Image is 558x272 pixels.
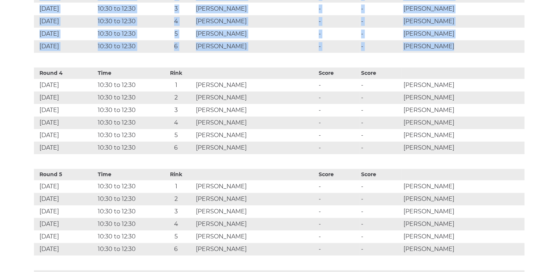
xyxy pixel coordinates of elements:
td: 10:30 to 12:30 [96,230,158,243]
td: [PERSON_NAME] [401,28,524,40]
td: [DATE] [34,193,96,205]
th: Rink [158,169,194,180]
td: 10:30 to 12:30 [96,28,158,40]
td: 4 [158,116,194,129]
td: [DATE] [34,40,96,53]
td: [DATE] [34,243,96,255]
td: [DATE] [34,218,96,230]
td: [PERSON_NAME] [401,230,524,243]
td: 10:30 to 12:30 [96,3,158,15]
td: - [317,15,359,28]
td: 10:30 to 12:30 [96,142,158,154]
td: [DATE] [34,91,96,104]
td: [DATE] [34,116,96,129]
td: 5 [158,230,194,243]
td: [DATE] [34,142,96,154]
td: 10:30 to 12:30 [96,180,158,193]
td: [PERSON_NAME] [194,15,317,28]
td: - [317,129,359,142]
td: 10:30 to 12:30 [96,91,158,104]
td: 2 [158,193,194,205]
td: 5 [158,129,194,142]
td: 10:30 to 12:30 [96,104,158,116]
td: [PERSON_NAME] [401,79,524,91]
td: - [359,243,402,255]
td: [PERSON_NAME] [194,142,317,154]
td: 4 [158,218,194,230]
td: 1 [158,79,194,91]
td: 3 [158,104,194,116]
td: - [359,129,402,142]
td: 3 [158,3,194,15]
td: 10:30 to 12:30 [96,193,158,205]
td: 6 [158,243,194,255]
td: - [359,28,402,40]
td: [PERSON_NAME] [194,104,317,116]
td: [PERSON_NAME] [401,218,524,230]
th: Round 5 [34,169,96,180]
td: [PERSON_NAME] [194,28,317,40]
td: [PERSON_NAME] [401,180,524,193]
td: - [317,79,359,91]
td: - [317,218,359,230]
td: [PERSON_NAME] [401,243,524,255]
td: - [317,193,359,205]
td: 10:30 to 12:30 [96,116,158,129]
td: - [317,243,359,255]
td: 10:30 to 12:30 [96,243,158,255]
td: [DATE] [34,205,96,218]
th: Rink [158,67,194,79]
td: - [317,205,359,218]
td: [PERSON_NAME] [194,218,317,230]
td: - [317,180,359,193]
td: 6 [158,40,194,53]
td: [PERSON_NAME] [401,193,524,205]
th: Round 4 [34,67,96,79]
td: [PERSON_NAME] [401,205,524,218]
td: [PERSON_NAME] [401,15,524,28]
td: [PERSON_NAME] [401,40,524,53]
td: 3 [158,205,194,218]
td: [PERSON_NAME] [194,243,317,255]
td: [PERSON_NAME] [194,205,317,218]
td: - [317,40,359,53]
th: Score [359,169,402,180]
td: [DATE] [34,180,96,193]
td: 10:30 to 12:30 [96,79,158,91]
td: 1 [158,180,194,193]
td: [PERSON_NAME] [194,180,317,193]
td: - [317,230,359,243]
td: 10:30 to 12:30 [96,129,158,142]
td: [PERSON_NAME] [194,193,317,205]
td: - [359,40,402,53]
td: 6 [158,142,194,154]
td: [PERSON_NAME] [401,3,524,15]
td: [PERSON_NAME] [194,129,317,142]
td: [PERSON_NAME] [194,3,317,15]
td: [PERSON_NAME] [401,104,524,116]
td: 2 [158,91,194,104]
td: - [317,28,359,40]
td: - [359,15,402,28]
td: [PERSON_NAME] [194,230,317,243]
th: Score [359,67,402,79]
td: [PERSON_NAME] [401,142,524,154]
td: [DATE] [34,230,96,243]
td: [DATE] [34,79,96,91]
td: - [359,116,402,129]
td: - [317,3,359,15]
th: Time [96,169,158,180]
td: [DATE] [34,104,96,116]
td: 4 [158,15,194,28]
td: - [359,142,402,154]
td: 5 [158,28,194,40]
td: [PERSON_NAME] [194,116,317,129]
td: - [317,142,359,154]
th: Score [317,67,359,79]
td: [DATE] [34,28,96,40]
td: - [317,104,359,116]
td: 10:30 to 12:30 [96,218,158,230]
td: - [359,218,402,230]
td: 10:30 to 12:30 [96,40,158,53]
td: [DATE] [34,3,96,15]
